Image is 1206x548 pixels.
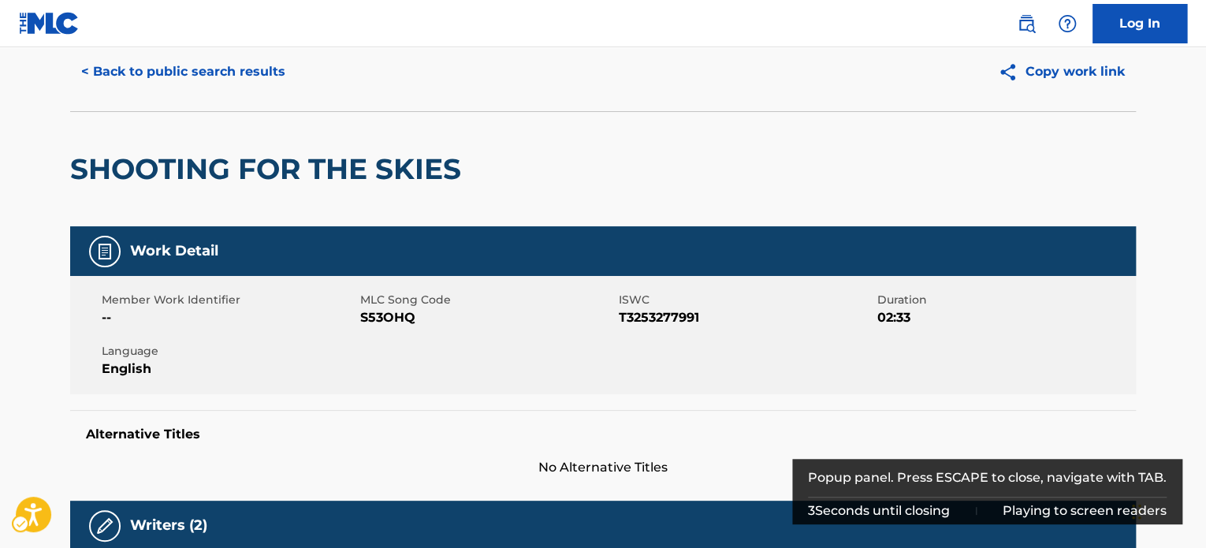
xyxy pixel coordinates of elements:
[130,242,218,260] h5: Work Detail
[102,292,356,308] span: Member Work Identifier
[998,62,1025,82] img: Copy work link
[619,308,873,327] span: T3253277991
[808,503,815,518] span: 3
[877,292,1132,308] span: Duration
[19,12,80,35] img: MLC Logo
[70,458,1136,477] span: No Alternative Titles
[95,516,114,535] img: Writers
[1092,4,1187,43] a: Log In
[70,52,296,91] button: < Back to public search results
[1017,14,1036,33] img: search
[877,308,1132,327] span: 02:33
[987,52,1136,91] button: Copy work link
[619,292,873,308] span: ISWC
[102,308,356,327] span: --
[360,308,615,327] span: S53OHQ
[70,151,469,187] h2: SHOOTING FOR THE SKIES
[130,516,207,535] h5: Writers (2)
[360,292,615,308] span: MLC Song Code
[102,360,356,378] span: English
[86,427,1120,442] h5: Alternative Titles
[1058,14,1077,33] img: help
[95,242,114,261] img: Work Detail
[102,343,356,360] span: Language
[808,459,1167,497] div: Popup panel. Press ESCAPE to close, navigate with TAB.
